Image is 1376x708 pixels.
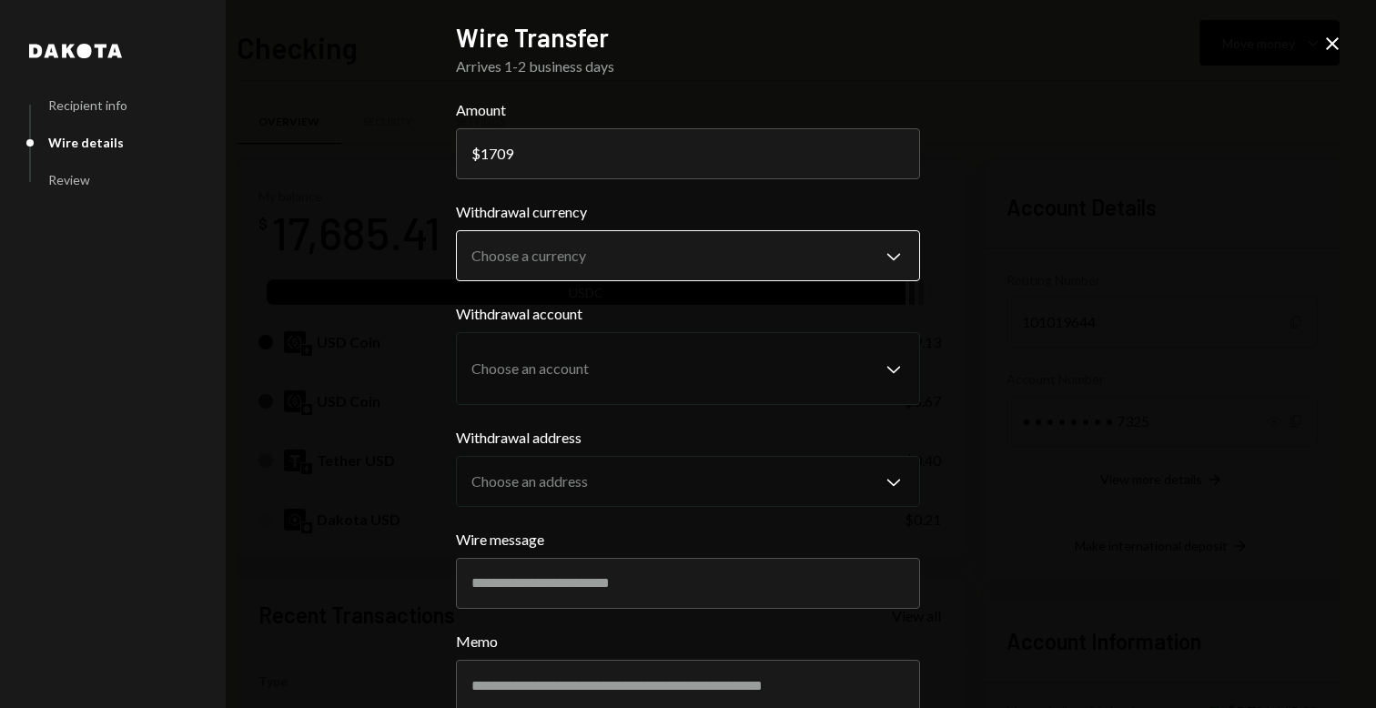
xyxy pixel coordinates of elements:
h2: Wire Transfer [456,20,920,56]
div: $ [471,145,481,162]
label: Withdrawal currency [456,201,920,223]
button: Withdrawal account [456,332,920,405]
button: Withdrawal address [456,456,920,507]
button: Withdrawal currency [456,230,920,281]
label: Memo [456,631,920,652]
div: Review [48,172,90,187]
input: 0.00 [456,128,920,179]
label: Amount [456,99,920,121]
div: Recipient info [48,97,127,113]
label: Withdrawal address [456,427,920,449]
label: Wire message [456,529,920,551]
div: Wire details [48,135,124,150]
div: Arrives 1-2 business days [456,56,920,77]
label: Withdrawal account [456,303,920,325]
